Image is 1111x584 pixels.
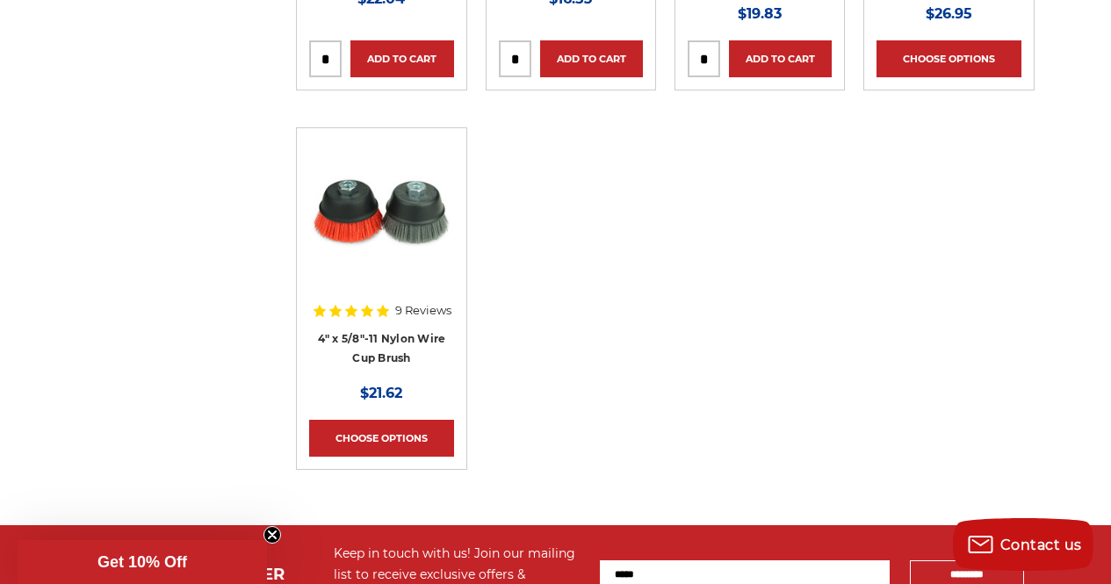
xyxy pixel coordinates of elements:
a: Add to Cart [350,40,453,77]
span: Get 10% Off [97,553,187,571]
a: 4" x 5/8"-11 Nylon Wire Cup Brush [318,332,446,365]
span: $26.95 [926,5,972,22]
span: $21.62 [360,385,402,401]
img: 4" x 5/8"-11 Nylon Wire Cup Brushes [311,141,451,281]
span: 9 Reviews [395,305,451,316]
span: Contact us [1000,537,1082,553]
div: Get 10% OffClose teaser [18,540,267,584]
button: Contact us [953,518,1093,571]
span: $19.83 [738,5,782,22]
a: Choose Options [877,40,1021,77]
a: Choose Options [309,420,453,457]
button: Close teaser [263,526,281,544]
a: 4" x 5/8"-11 Nylon Wire Cup Brushes [309,141,453,285]
a: Add to Cart [729,40,832,77]
a: Add to Cart [540,40,643,77]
